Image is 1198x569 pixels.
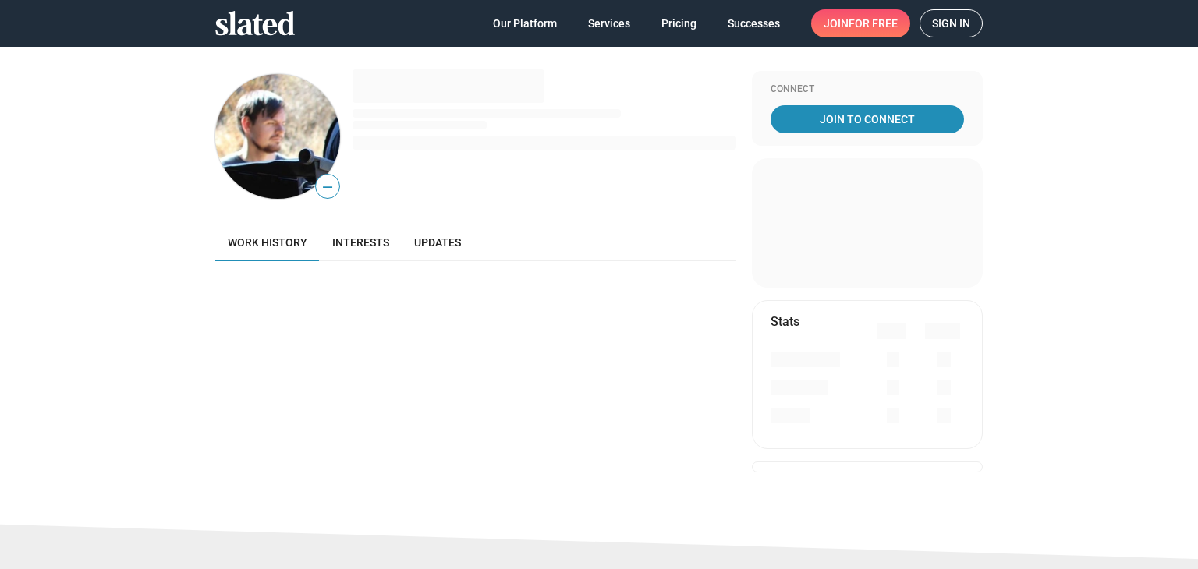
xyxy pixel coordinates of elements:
span: for free [849,9,898,37]
div: Connect [771,83,964,96]
a: Pricing [649,9,709,37]
span: Work history [228,236,307,249]
a: Join To Connect [771,105,964,133]
span: Join [824,9,898,37]
span: Sign in [932,10,970,37]
mat-card-title: Stats [771,313,799,330]
a: Successes [715,9,792,37]
a: Our Platform [480,9,569,37]
span: Services [588,9,630,37]
span: Our Platform [493,9,557,37]
span: Updates [414,236,461,249]
a: Updates [402,224,473,261]
a: Sign in [920,9,983,37]
a: Joinfor free [811,9,910,37]
a: Services [576,9,643,37]
span: Join To Connect [774,105,961,133]
span: Successes [728,9,780,37]
span: Pricing [661,9,696,37]
a: Interests [320,224,402,261]
span: Interests [332,236,389,249]
span: — [316,177,339,197]
a: Work history [215,224,320,261]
